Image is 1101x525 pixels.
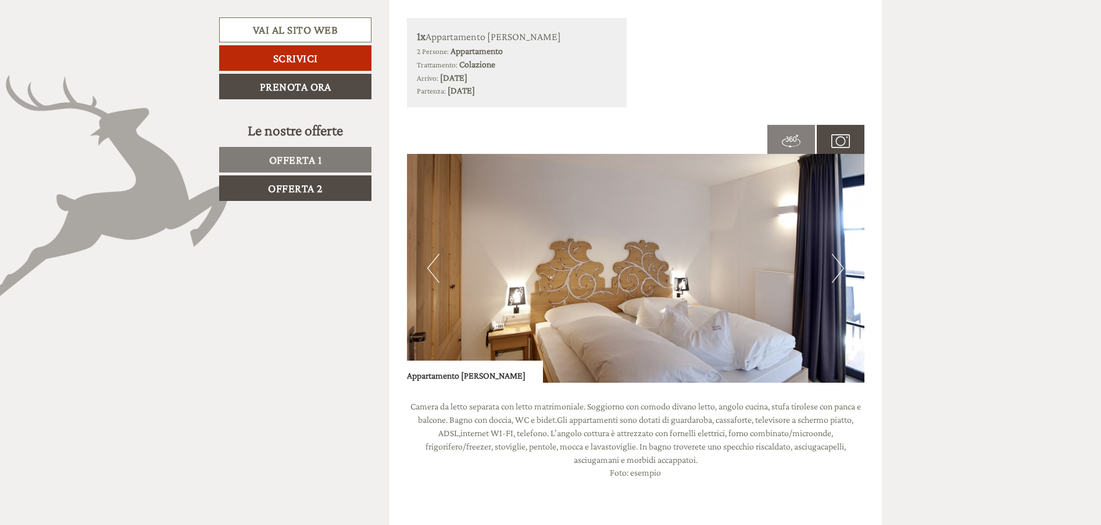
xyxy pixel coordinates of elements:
[269,153,322,166] span: Offerta 1
[832,254,844,283] button: Next
[459,59,495,69] b: Colazione
[417,30,426,42] b: 1x
[219,74,371,99] a: Prenota ora
[417,47,449,56] small: 2 Persone:
[417,28,617,45] div: Appartamento [PERSON_NAME]
[417,60,457,69] small: Trattamento:
[219,45,371,71] a: Scrivici
[407,400,865,480] p: Camera da letto separata con letto matrimoniale. Soggiorno con comodo divano letto, angolo cucina...
[17,34,155,43] div: Zin Senfter Residence
[417,87,446,95] small: Partenza:
[219,120,371,141] div: Le nostre offerte
[407,361,543,383] div: Appartamento [PERSON_NAME]
[831,132,850,150] img: camera.svg
[417,74,438,82] small: Arrivo:
[207,9,252,28] div: lunedì
[394,301,459,326] button: Invia
[427,254,439,283] button: Previous
[448,85,475,95] b: [DATE]
[451,46,503,56] b: Appartamento
[440,73,467,82] b: [DATE]
[782,132,800,150] img: 360-grad.svg
[9,31,160,67] div: Buon giorno, come possiamo aiutarla?
[407,154,865,383] img: image
[268,182,323,195] span: Offerta 2
[17,56,155,64] small: 21:48
[219,17,371,42] a: Vai al sito web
